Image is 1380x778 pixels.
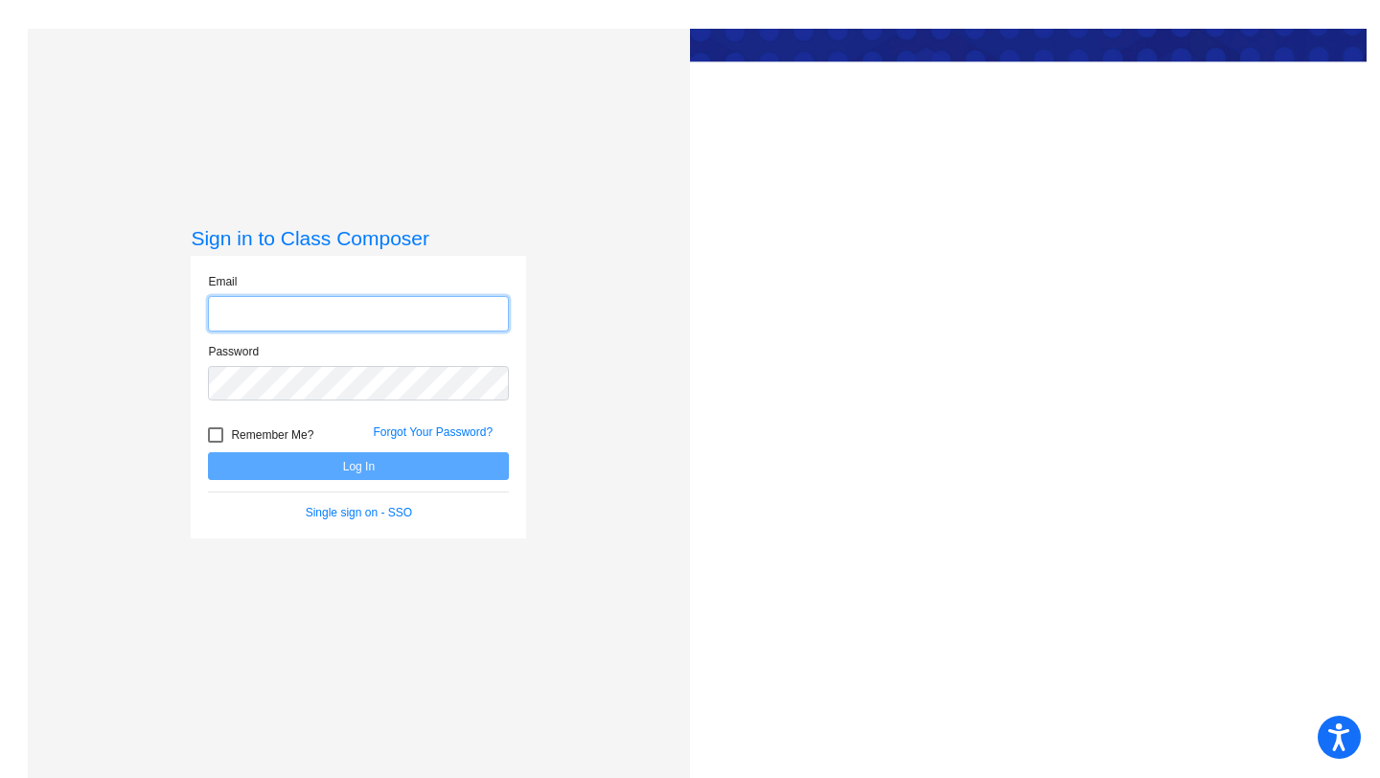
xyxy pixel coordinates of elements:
[191,226,526,250] h3: Sign in to Class Composer
[208,273,237,290] label: Email
[306,506,412,519] a: Single sign on - SSO
[373,425,493,439] a: Forgot Your Password?
[231,423,313,446] span: Remember Me?
[208,452,509,480] button: Log In
[208,343,259,360] label: Password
